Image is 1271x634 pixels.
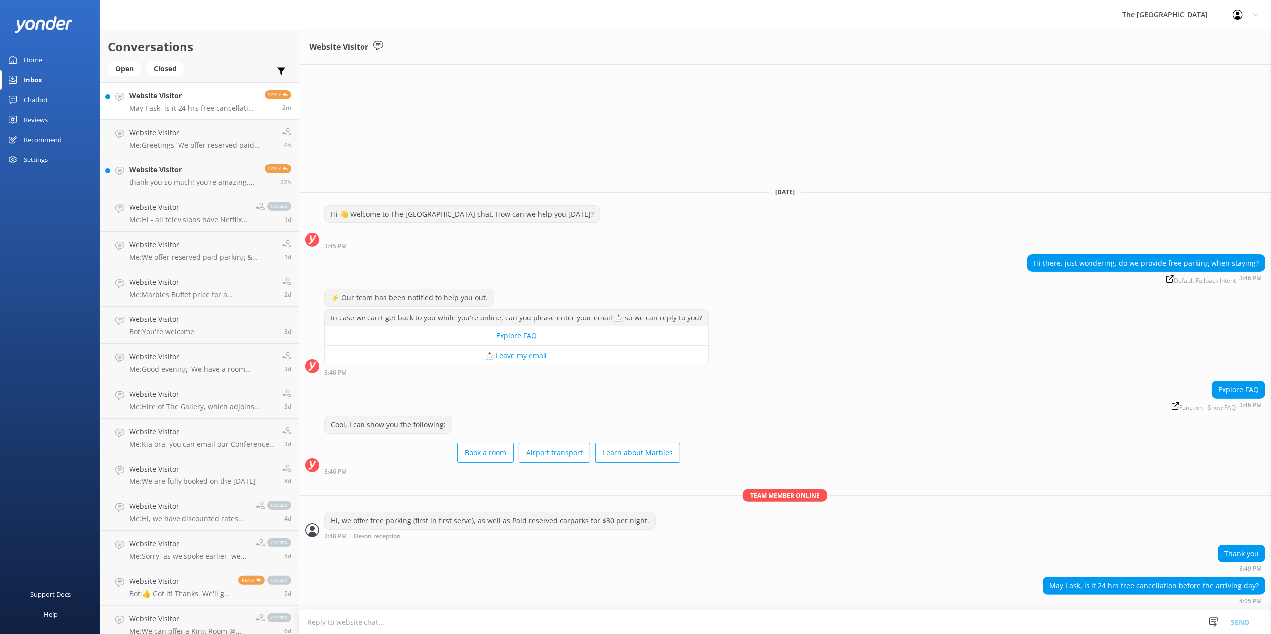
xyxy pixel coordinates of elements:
a: Website VisitorMe:Hi, we have discounted rates for U16. 18 year Olds are considered as adults.clo... [100,493,299,531]
div: 04:05pm 17-Aug-2025 (UTC +12:00) Pacific/Auckland [1043,597,1265,604]
p: Me: Sorry, as we spoke earlier, we are fully booked on 28/08. [129,552,248,561]
div: 03:49pm 17-Aug-2025 (UTC +12:00) Pacific/Auckland [1218,565,1265,572]
strong: 3:48 PM [324,533,347,540]
span: closed [267,576,291,585]
span: 09:53am 12-Aug-2025 (UTC +12:00) Pacific/Auckland [284,552,291,560]
h4: Website Visitor [129,464,256,475]
strong: 3:46 PM [324,370,347,376]
div: 03:46pm 17-Aug-2025 (UTC +12:00) Pacific/Auckland [324,369,709,376]
p: Me: We offer reserved paid parking & limited paid EV charging stations at $30/day. In addition, f... [129,253,275,262]
h4: Website Visitor [129,314,194,325]
a: Website VisitorMay I ask, is it 24 hrs free cancellation before the arriving day?Reply2m [100,82,299,120]
p: Me: Hi, we have discounted rates for U16. 18 year Olds are considered as adults. [129,514,248,523]
h4: Website Visitor [129,202,248,213]
span: closed [267,538,291,547]
h4: Website Visitor [129,351,275,362]
button: Book a room [457,443,514,463]
h4: Website Visitor [129,501,248,512]
a: Website VisitorMe:Sorry, as we spoke earlier, we are fully booked on 28/08.closed5d [100,531,299,568]
strong: 3:45 PM [324,243,347,249]
span: Default Fallback Intent [1166,275,1236,284]
h4: Website Visitor [129,426,275,437]
a: Website Visitorthank you so much! you’re amazing, have a wonderful evening!Reply22h [100,157,299,194]
p: Me: Greetings, We offer reserved paid parking & limited paid EV charging stations at $30/day. In ... [129,141,275,150]
p: Me: Kia ora, you can email our Conference & Events Manager [PERSON_NAME][EMAIL_ADDRESS][DOMAIN_NAME] [129,440,275,449]
h4: Website Visitor [129,164,257,175]
span: 03:09pm 15-Aug-2025 (UTC +12:00) Pacific/Auckland [284,290,291,299]
p: Me: Hire of The Gallery, which adjoins Marbles, is $250. [129,402,275,411]
span: 01:41pm 16-Aug-2025 (UTC +12:00) Pacific/Auckland [284,215,291,224]
div: Reviews [24,110,48,130]
p: Me: Hi - all televisions have Netflix. Your own account/login is required. [129,215,248,224]
div: Cool, I can show you the following: [325,416,452,433]
div: Recommend [24,130,62,150]
p: May I ask, is it 24 hrs free cancellation before the arriving day? [129,104,257,113]
span: 09:45am 16-Aug-2025 (UTC +12:00) Pacific/Auckland [284,253,291,261]
p: Me: Marbles Buffet price for a [DEMOGRAPHIC_DATA] is $54.90 [129,290,275,299]
a: Website VisitorMe:Hi - all televisions have Netflix. Your own account/login is required.closed1d [100,194,299,232]
span: 05:51pm 12-Aug-2025 (UTC +12:00) Pacific/Auckland [284,514,291,523]
div: Hi 👋 Welcome to The [GEOGRAPHIC_DATA] chat. How can we help you [DATE]? [325,206,600,223]
h4: Website Visitor [129,538,248,549]
span: 10:20am 13-Aug-2025 (UTC +12:00) Pacific/Auckland [284,477,291,485]
span: 11:34am 17-Aug-2025 (UTC +12:00) Pacific/Auckland [284,141,291,149]
div: In case we can't get back to you while you're online, can you please enter your email 📩 so we can... [325,310,708,326]
strong: 3:49 PM [1239,566,1262,572]
strong: 3:46 PM [324,469,347,475]
a: Closed [146,63,189,74]
span: 10:01pm 13-Aug-2025 (UTC +12:00) Pacific/Auckland [284,402,291,411]
p: thank you so much! you’re amazing, have a wonderful evening! [129,178,257,187]
div: May I ask, is it 24 hrs free cancellation before the arriving day? [1043,577,1265,594]
h4: Website Visitor [129,576,231,587]
span: closed [267,501,291,510]
span: Function - Show FAQ [1172,402,1236,411]
a: Website VisitorMe:Hire of The Gallery, which adjoins Marbles, is $250.3d [100,381,299,419]
a: Website VisitorMe:Marbles Buffet price for a [DEMOGRAPHIC_DATA] is $54.902d [100,269,299,307]
span: [DATE] [769,188,801,196]
a: Website VisitorMe:Greetings, We offer reserved paid parking & limited paid EV charging stations a... [100,120,299,157]
button: Explore FAQ [325,326,708,346]
span: 04:05pm 17-Aug-2025 (UTC +12:00) Pacific/Auckland [282,103,291,112]
a: Website VisitorMe:We are fully booked on the [DATE]4d [100,456,299,493]
button: Airport transport [519,443,590,463]
a: Open [108,63,146,74]
div: 03:46pm 17-Aug-2025 (UTC +12:00) Pacific/Auckland [324,468,680,475]
div: Thank you [1218,545,1265,562]
h4: Website Visitor [129,389,275,400]
div: 03:46pm 17-Aug-2025 (UTC +12:00) Pacific/Auckland [1027,274,1265,284]
h4: Website Visitor [129,613,248,624]
a: Website VisitorMe:Good evening, We have a room available which has a Queen bed, a Single bed and ... [100,344,299,381]
div: Settings [24,150,48,169]
div: Support Docs [31,584,71,604]
h2: Conversations [108,37,291,56]
span: 08:52pm 11-Aug-2025 (UTC +12:00) Pacific/Auckland [284,589,291,598]
div: Help [44,604,58,624]
strong: 3:46 PM [1239,275,1262,284]
div: 03:48pm 17-Aug-2025 (UTC +12:00) Pacific/Auckland [324,532,656,540]
p: Bot: 👍 Got it! Thanks. We'll get back to you as soon as we can [129,589,231,598]
span: 04:19pm 13-Aug-2025 (UTC +12:00) Pacific/Auckland [284,440,291,448]
span: Reply [265,90,291,99]
div: ⚡ Our team has been notified to help you out. [325,289,494,306]
div: Home [24,50,42,70]
p: Me: Good evening, We have a room available which has a Queen bed, a Single bed and a trundler bed... [129,365,275,374]
span: closed [267,613,291,622]
span: Reply [265,164,291,173]
div: Open [108,61,141,76]
a: Website VisitorMe:Kia ora, you can email our Conference & Events Manager [PERSON_NAME][EMAIL_ADDR... [100,419,299,456]
button: 📩 Leave my email [325,346,708,366]
div: Hi, we offer free parking (first in first serve), as well as Paid reserved carparks for $30 per n... [325,512,655,529]
h4: Website Visitor [129,277,275,288]
div: 03:45pm 17-Aug-2025 (UTC +12:00) Pacific/Auckland [324,242,600,249]
span: closed [267,202,291,211]
p: Me: We are fully booked on the [DATE] [129,477,256,486]
div: Inbox [24,70,42,90]
span: Reply [238,576,265,585]
h4: Website Visitor [129,239,275,250]
a: Website VisitorBot:👍 Got it! Thanks. We'll get back to you as soon as we canReplyclosed5d [100,568,299,606]
div: Explore FAQ [1212,381,1265,398]
strong: 3:46 PM [1239,402,1262,411]
strong: 4:05 PM [1239,598,1262,604]
button: Learn about Marbles [595,443,680,463]
h3: Website Visitor [309,41,368,54]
